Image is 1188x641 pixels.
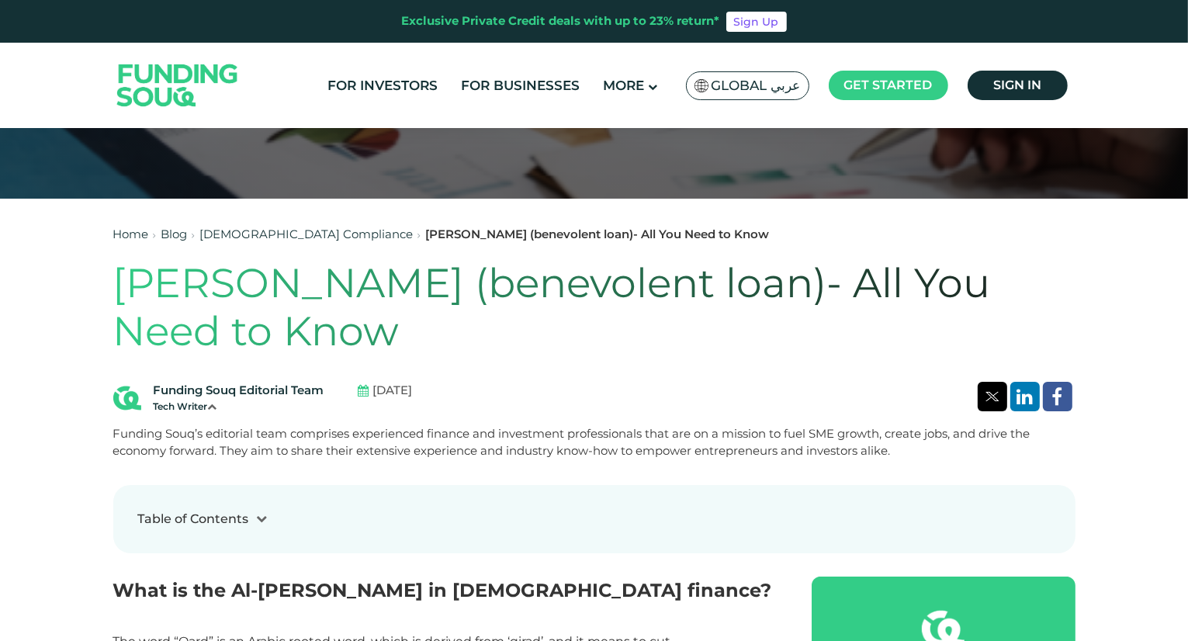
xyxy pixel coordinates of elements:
[402,12,720,30] div: Exclusive Private Credit deals with up to 23% return*
[138,510,249,528] div: Table of Contents
[200,227,414,241] a: [DEMOGRAPHIC_DATA] Compliance
[113,227,149,241] a: Home
[161,227,188,241] a: Blog
[457,73,584,99] a: For Businesses
[102,46,254,124] img: Logo
[985,392,999,401] img: twitter
[113,425,1075,460] div: Funding Souq’s editorial team comprises experienced finance and investment professionals that are...
[154,382,324,400] div: Funding Souq Editorial Team
[426,226,770,244] div: [PERSON_NAME] (benevolent loan)- All You Need to Know
[154,400,324,414] div: Tech Writer
[694,79,708,92] img: SA Flag
[373,382,413,400] span: [DATE]
[968,71,1068,100] a: Sign in
[993,78,1041,92] span: Sign in
[712,77,801,95] span: Global عربي
[844,78,933,92] span: Get started
[324,73,442,99] a: For Investors
[113,384,141,412] img: Blog Author
[113,259,1075,356] h1: [PERSON_NAME] (benevolent loan)- All You Need to Know
[603,78,644,93] span: More
[113,579,772,601] span: What is the Al-[PERSON_NAME] in [DEMOGRAPHIC_DATA] finance?
[726,12,787,32] a: Sign Up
